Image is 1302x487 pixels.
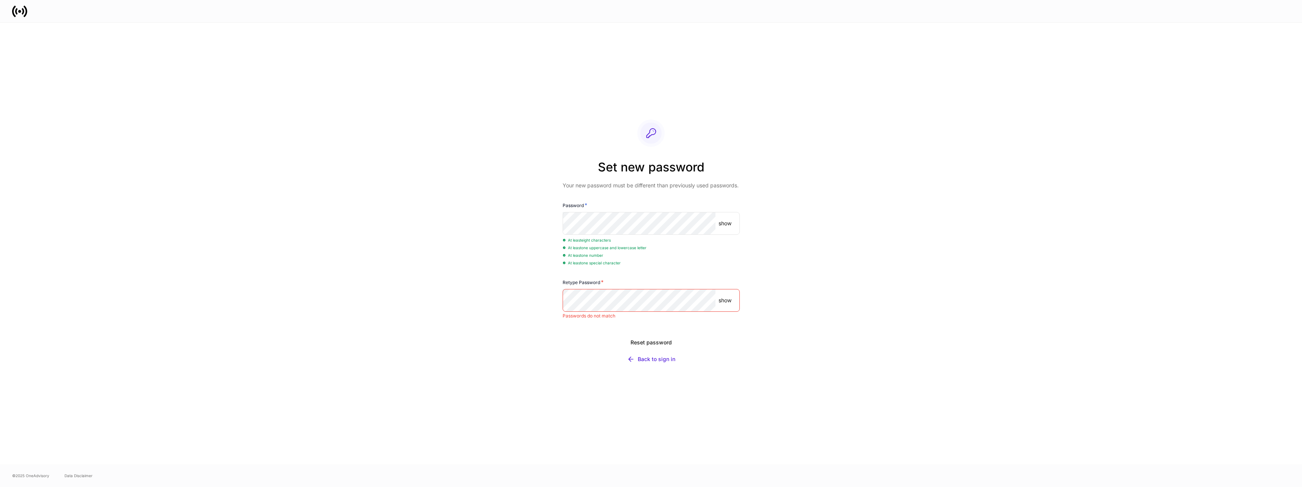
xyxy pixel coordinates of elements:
[631,339,672,346] div: Reset password
[719,297,731,304] p: show
[64,473,93,479] a: Data Disclaimer
[563,238,611,242] span: At least eight characters
[563,159,740,182] h2: Set new password
[563,261,621,265] span: At least one special character
[563,253,603,258] span: At least one number
[638,355,675,363] div: Back to sign in
[12,473,49,479] span: © 2025 OneAdvisory
[563,278,604,286] h6: Retype Password
[563,334,740,351] button: Reset password
[563,351,740,368] button: Back to sign in
[719,220,731,227] p: show
[563,201,587,209] h6: Password
[563,313,740,319] p: Passwords do not match
[563,182,740,189] p: Your new password must be different than previously used passwords.
[563,245,646,250] span: At least one uppercase and lowercase letter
